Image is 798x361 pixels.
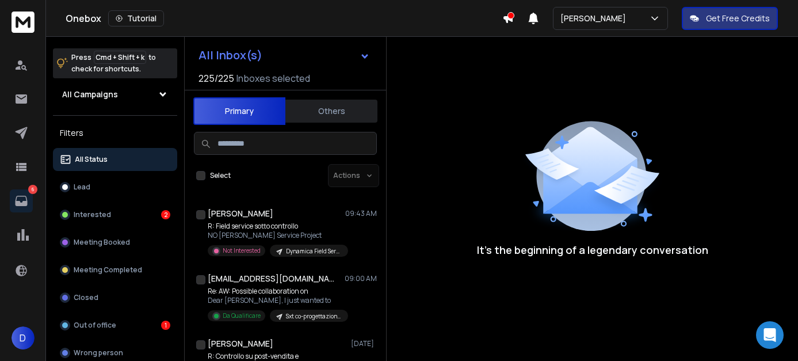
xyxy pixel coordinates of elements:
h3: Inboxes selected [236,71,310,85]
button: Out of office1 [53,314,177,337]
button: Interested2 [53,203,177,226]
p: Closed [74,293,98,302]
button: All Status [53,148,177,171]
p: R: Controllo su post-vendita e [208,352,346,361]
h1: All Campaigns [62,89,118,100]
label: Select [210,171,231,180]
div: 2 [161,210,170,219]
button: Closed [53,286,177,309]
p: Dear [PERSON_NAME], I just wanted to [208,296,346,305]
p: Re: AW: Possible collaboration on [208,287,346,296]
div: Onebox [66,10,502,26]
p: 09:00 AM [345,274,377,283]
p: R: Field service sotto controllo [208,222,346,231]
a: 6 [10,189,33,212]
h1: All Inbox(s) [198,50,262,61]
div: Open Intercom Messenger [756,321,784,349]
p: Wrong person [74,348,123,358]
button: Meeting Completed [53,259,177,282]
h3: Filters [53,125,177,141]
p: Meeting Completed [74,265,142,275]
p: It’s the beginning of a legendary conversation [477,242,708,258]
button: Get Free Credits [682,7,778,30]
button: D [12,326,35,349]
button: Others [285,98,377,124]
button: Primary [193,97,285,125]
button: Meeting Booked [53,231,177,254]
p: Out of office [74,321,116,330]
p: Get Free Credits [706,13,770,24]
p: Dynamica Field Service - ottobre [286,247,341,256]
h1: [EMAIL_ADDRESS][DOMAIN_NAME][PERSON_NAME] [208,273,334,284]
p: Meeting Booked [74,238,130,247]
h1: [PERSON_NAME] [208,338,273,349]
p: [PERSON_NAME] [560,13,631,24]
span: Cmd + Shift + k [94,51,146,64]
p: [DATE] [351,339,377,348]
p: Lead [74,183,90,192]
p: 6 [28,185,37,194]
button: Tutorial [108,10,164,26]
p: Sxt co-progettazione settembre [286,312,341,321]
span: 225 / 225 [198,71,234,85]
p: 09:43 AM [345,209,377,218]
button: All Campaigns [53,83,177,106]
p: Da Qualificare [223,311,261,320]
p: Press to check for shortcuts. [71,52,156,75]
div: 1 [161,321,170,330]
h1: [PERSON_NAME] [208,208,273,219]
p: Interested [74,210,111,219]
button: All Inbox(s) [189,44,379,67]
p: All Status [75,155,108,164]
p: NO [PERSON_NAME] Service Project [208,231,346,240]
button: Lead [53,176,177,199]
p: Not Interested [223,246,261,255]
